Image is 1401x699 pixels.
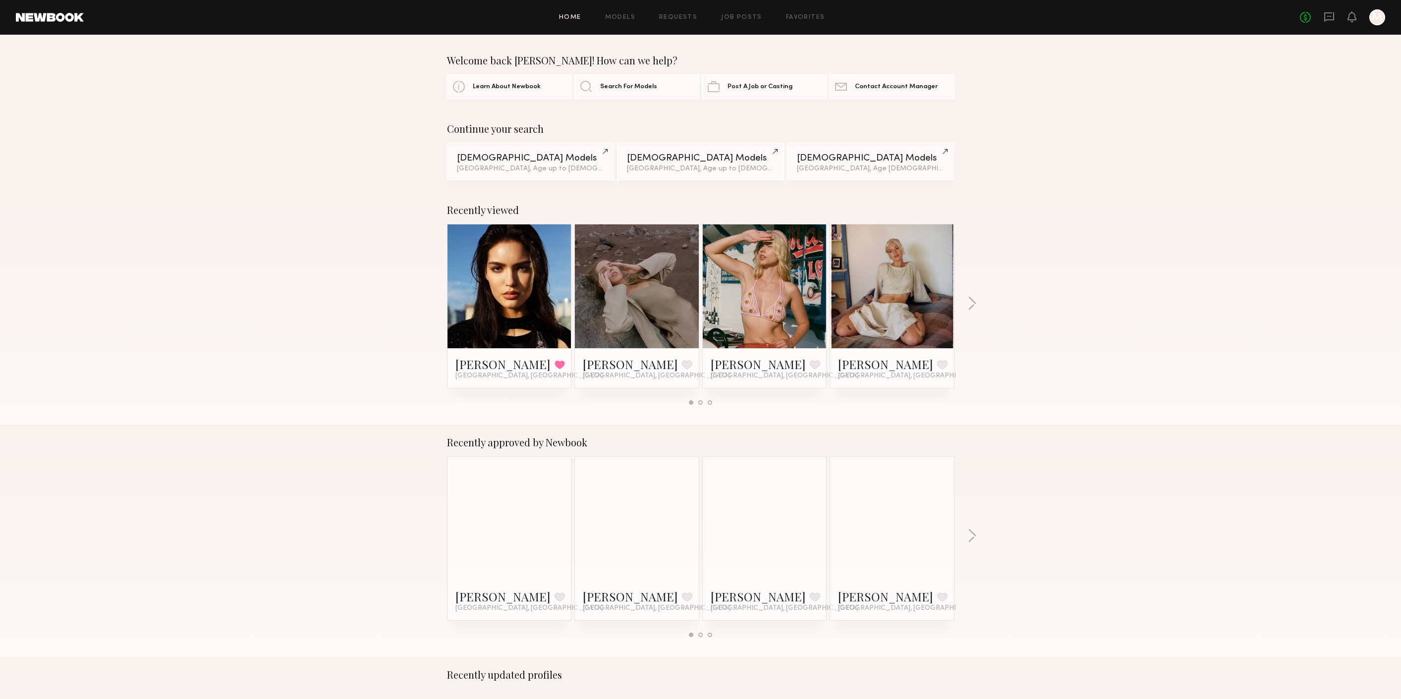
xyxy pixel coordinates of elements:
span: [GEOGRAPHIC_DATA], [GEOGRAPHIC_DATA] [455,372,603,380]
a: [PERSON_NAME] [838,589,933,604]
a: Learn About Newbook [447,74,572,99]
span: Search For Models [600,84,657,90]
span: [GEOGRAPHIC_DATA], [GEOGRAPHIC_DATA] [583,372,730,380]
a: Favorites [786,14,825,21]
div: [DEMOGRAPHIC_DATA] Models [457,154,604,163]
span: [GEOGRAPHIC_DATA], [GEOGRAPHIC_DATA] [711,604,858,612]
div: [GEOGRAPHIC_DATA], Age [DEMOGRAPHIC_DATA] y.o. [797,165,944,172]
a: [PERSON_NAME] [455,589,551,604]
a: Job Posts [721,14,762,21]
div: Continue your search [447,123,954,135]
a: [DEMOGRAPHIC_DATA] Models[GEOGRAPHIC_DATA], Age [DEMOGRAPHIC_DATA] y.o. [787,143,954,180]
a: [DEMOGRAPHIC_DATA] Models[GEOGRAPHIC_DATA], Age up to [DEMOGRAPHIC_DATA]. [617,143,784,180]
span: Contact Account Manager [855,84,938,90]
a: [PERSON_NAME] [455,356,551,372]
div: Recently approved by Newbook [447,436,954,448]
a: Models [605,14,635,21]
div: Recently viewed [447,204,954,216]
a: Contact Account Manager [829,74,954,99]
span: [GEOGRAPHIC_DATA], [GEOGRAPHIC_DATA] [838,604,986,612]
span: [GEOGRAPHIC_DATA], [GEOGRAPHIC_DATA] [711,372,858,380]
a: [PERSON_NAME] [711,356,806,372]
a: M [1369,9,1385,25]
span: Learn About Newbook [473,84,541,90]
div: [DEMOGRAPHIC_DATA] Models [627,154,774,163]
a: [PERSON_NAME] [838,356,933,372]
div: [GEOGRAPHIC_DATA], Age up to [DEMOGRAPHIC_DATA]. [457,165,604,172]
div: [GEOGRAPHIC_DATA], Age up to [DEMOGRAPHIC_DATA]. [627,165,774,172]
a: Post A Job or Casting [702,74,827,99]
a: Requests [659,14,697,21]
div: Welcome back [PERSON_NAME]! How can we help? [447,54,954,66]
div: [DEMOGRAPHIC_DATA] Models [797,154,944,163]
span: Post A Job or Casting [728,84,792,90]
span: [GEOGRAPHIC_DATA], [GEOGRAPHIC_DATA] [583,604,730,612]
a: [PERSON_NAME] [711,589,806,604]
a: Search For Models [574,74,699,99]
a: [DEMOGRAPHIC_DATA] Models[GEOGRAPHIC_DATA], Age up to [DEMOGRAPHIC_DATA]. [447,143,614,180]
div: Recently updated profiles [447,669,954,681]
a: [PERSON_NAME] [583,356,678,372]
a: [PERSON_NAME] [583,589,678,604]
span: [GEOGRAPHIC_DATA], [GEOGRAPHIC_DATA] [455,604,603,612]
span: [GEOGRAPHIC_DATA], [GEOGRAPHIC_DATA] [838,372,986,380]
a: Home [559,14,581,21]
